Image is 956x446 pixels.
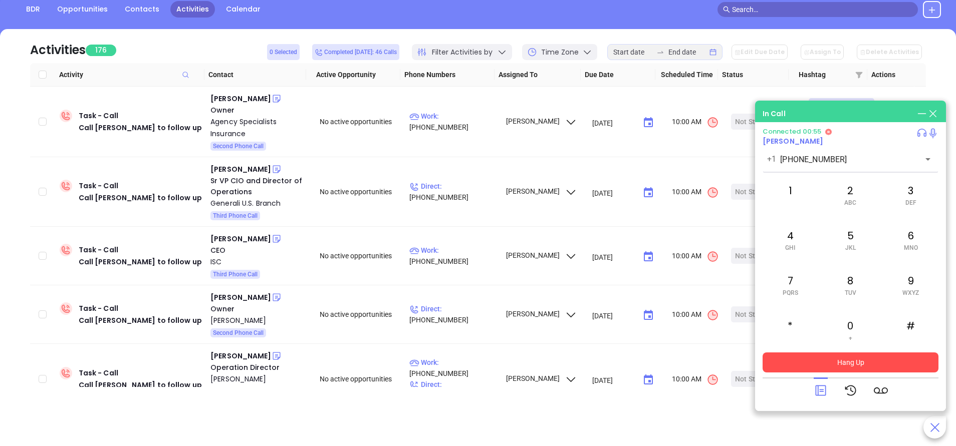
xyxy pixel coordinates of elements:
[763,352,938,372] button: Hang Up
[409,245,497,267] p: [PHONE_NUMBER]
[883,310,938,350] div: #
[718,63,789,87] th: Status
[119,1,165,18] a: Contacts
[592,252,635,262] input: MM/DD/YYYY
[220,1,267,18] a: Calendar
[210,197,306,209] a: Generali U.S. Branch
[638,370,658,390] button: Choose date, selected date is Sep 19, 2025
[79,302,202,326] div: Task - Call
[30,41,86,59] div: Activities
[79,110,202,134] div: Task - Call
[210,362,306,373] div: Operation Director
[59,69,200,80] span: Activity
[672,186,719,199] span: 10:00 AM
[51,1,114,18] a: Opportunities
[763,265,818,305] div: 7
[672,309,719,321] span: 10:00 AM
[210,245,306,256] div: CEO
[210,291,271,303] div: [PERSON_NAME]
[315,47,397,58] span: Completed [DATE]: 46 Calls
[210,373,306,397] a: [PERSON_NAME] Companies
[799,69,851,80] span: Hashtag
[592,375,635,385] input: MM/DD/YYYY
[672,250,719,263] span: 10:00 AM
[505,117,577,125] span: [PERSON_NAME]
[655,63,718,87] th: Scheduled Time
[213,327,264,338] span: Second Phone Call
[613,47,652,58] input: Start date
[505,187,577,195] span: [PERSON_NAME]
[592,118,635,128] input: MM/DD/YYYY
[505,310,577,318] span: [PERSON_NAME]
[904,244,918,251] span: MNO
[785,244,795,251] span: GHI
[823,265,878,305] div: 8
[213,269,258,280] span: Third Phone Call
[763,109,786,119] div: In Call
[320,250,401,261] div: No active opportunities
[320,309,401,320] div: No active opportunities
[495,63,581,87] th: Assigned To
[409,380,442,388] span: Direct :
[823,220,878,260] div: 5
[857,45,922,60] button: Delete Activities
[79,314,202,326] div: Call [PERSON_NAME] to follow up
[320,116,401,127] div: No active opportunities
[86,45,116,56] span: 176
[867,63,914,87] th: Actions
[20,1,46,18] a: BDR
[210,105,306,116] div: Owner
[409,111,497,133] p: [PHONE_NUMBER]
[409,182,442,190] span: Direct :
[210,303,306,314] div: Owner
[409,358,439,366] span: Work :
[905,199,916,206] span: DEF
[592,310,635,320] input: MM/DD/YYYY
[668,47,707,58] input: End date
[845,289,856,296] span: TUV
[213,141,264,152] span: Second Phone Call
[210,314,306,326] a: [PERSON_NAME]
[883,220,938,260] div: 6
[210,93,271,105] div: [PERSON_NAME]
[767,153,776,165] p: +1
[409,305,442,313] span: Direct :
[883,175,938,215] div: 3
[735,184,772,200] div: Not Started
[723,6,730,13] span: search
[210,175,306,197] div: Sr VP CIO and Director of Operations
[849,334,852,341] span: +
[581,63,655,87] th: Due Date
[656,48,664,56] span: swap-right
[763,175,818,215] div: 1
[823,175,878,215] div: 2
[204,63,307,87] th: Contact
[79,367,202,391] div: Task - Call
[505,251,577,259] span: [PERSON_NAME]
[210,116,306,140] div: Agency Specialists Insurance
[803,127,822,136] span: 00:55
[763,127,801,136] span: Connected
[763,136,823,146] a: [PERSON_NAME]
[79,256,202,268] div: Call [PERSON_NAME] to follow up
[213,210,258,221] span: Third Phone Call
[210,256,306,268] a: ISC
[79,122,202,134] div: Call [PERSON_NAME] to follow up
[752,395,768,411] li: Previous Page
[170,1,215,18] a: Activities
[852,395,868,411] button: right
[823,310,878,350] div: 0
[79,192,202,204] div: Call [PERSON_NAME] to follow up
[752,395,768,411] button: left
[79,180,202,204] div: Task - Call
[409,357,497,379] p: [PHONE_NUMBER]
[732,4,912,15] input: Search…
[400,63,495,87] th: Phone Numbers
[672,116,719,129] span: 10:00 AM
[883,265,938,305] div: 9
[79,244,202,268] div: Task - Call
[409,379,497,401] p: [PHONE_NUMBER]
